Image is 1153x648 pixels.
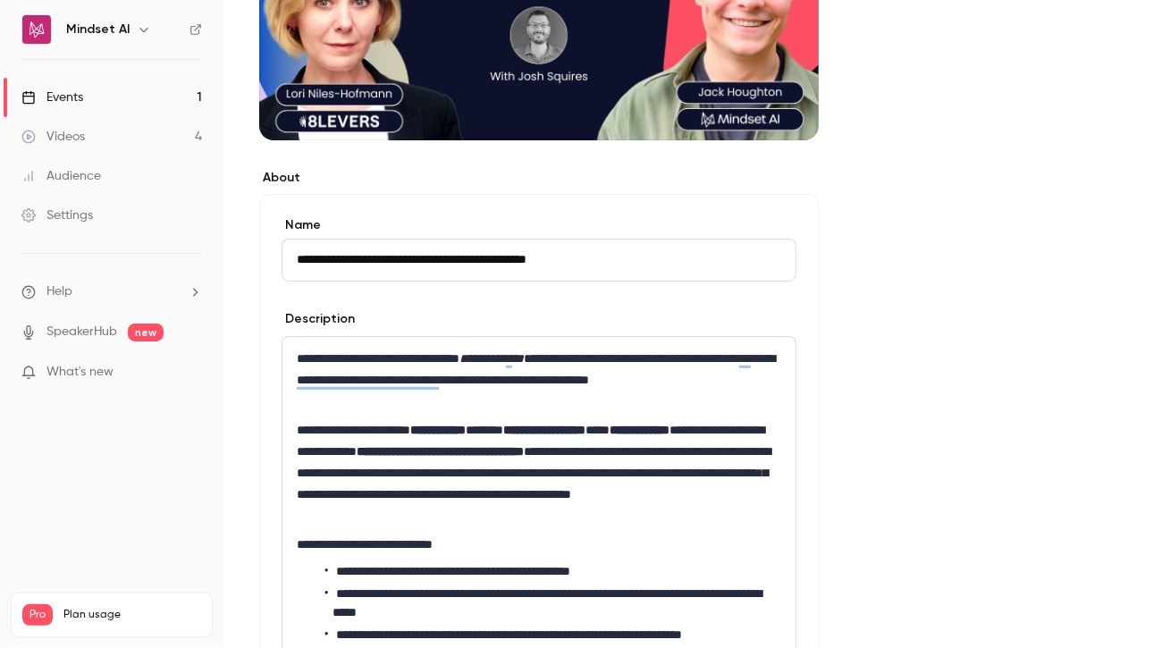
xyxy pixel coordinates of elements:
[21,167,101,185] div: Audience
[46,323,117,341] a: SpeakerHub
[21,206,93,224] div: Settings
[22,15,51,44] img: Mindset AI
[46,363,114,382] span: What's new
[66,21,130,38] h6: Mindset AI
[259,169,819,187] label: About
[63,608,201,622] span: Plan usage
[128,324,164,341] span: new
[282,310,355,328] label: Description
[21,128,85,146] div: Videos
[181,365,202,381] iframe: Noticeable Trigger
[22,604,53,626] span: Pro
[46,282,72,301] span: Help
[282,216,796,234] label: Name
[21,282,202,301] li: help-dropdown-opener
[21,88,83,106] div: Events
